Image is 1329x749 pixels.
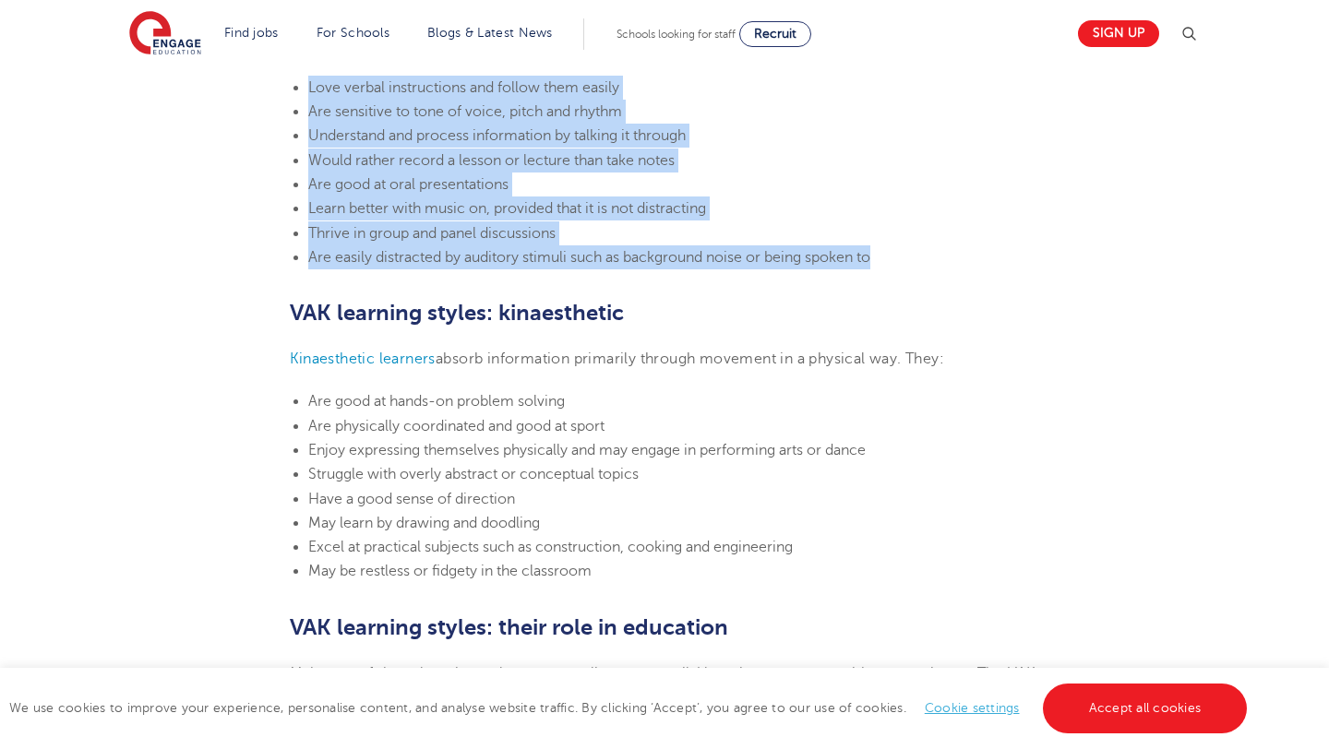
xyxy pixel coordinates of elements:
span: May learn by drawing and doodling [308,515,540,531]
span: Struggle with overly abstract or conceptual topics [308,466,639,482]
span: Excel at practical subjects such as construction, cooking and engineering [308,539,793,555]
span: Would rather record a lesson or lecture than take notes [308,152,675,169]
span: Understand and process information by talking it through [308,127,686,144]
a: For Schools [317,26,389,40]
a: Cookie settings [925,701,1020,715]
span: Thrive in group and panel discussions [308,225,556,242]
span: Learn better with music on, provided that it is not distracting [308,200,706,217]
span: May be restless or fidgety in the classroom [308,563,592,579]
span: Love verbal instructions and follow them easily [308,79,619,96]
a: Find jobs [224,26,279,40]
b: VAK learning styles: kinaesthetic [290,300,624,326]
a: Blogs & Latest News [427,26,553,40]
span: Are easily distracted by auditory stimuli such as background noise or being spoken to [308,249,870,266]
span: Enjoy expressing themselves physically and may engage in performing arts or dance [308,442,866,458]
img: Engage Education [129,11,201,57]
span: We use cookies to improve your experience, personalise content, and analyse website traffic. By c... [9,701,1251,715]
span: Make use of these learning styles to streamline your pupils’ learning processes with neuroscience... [290,665,1036,731]
span: Are physically coordinated and good at sport [308,418,605,434]
a: Recruit [739,21,811,47]
a: Accept all cookies [1043,684,1248,733]
span: Schools looking for staff [617,28,736,41]
a: Kinaesthetic learners [290,351,436,367]
span: absorb information primarily through movement in a physical way. They: [436,351,944,367]
b: VAK learning styles: their role in education [290,614,728,640]
span: Recruit [754,27,796,41]
span: Are sensitive to tone of voice, pitch and rhythm [308,103,622,120]
span: Are good at oral presentations [308,176,509,193]
span: Have a good sense of direction [308,491,515,507]
a: Sign up [1078,20,1159,47]
span: Are good at hands-on problem solving [308,393,565,410]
